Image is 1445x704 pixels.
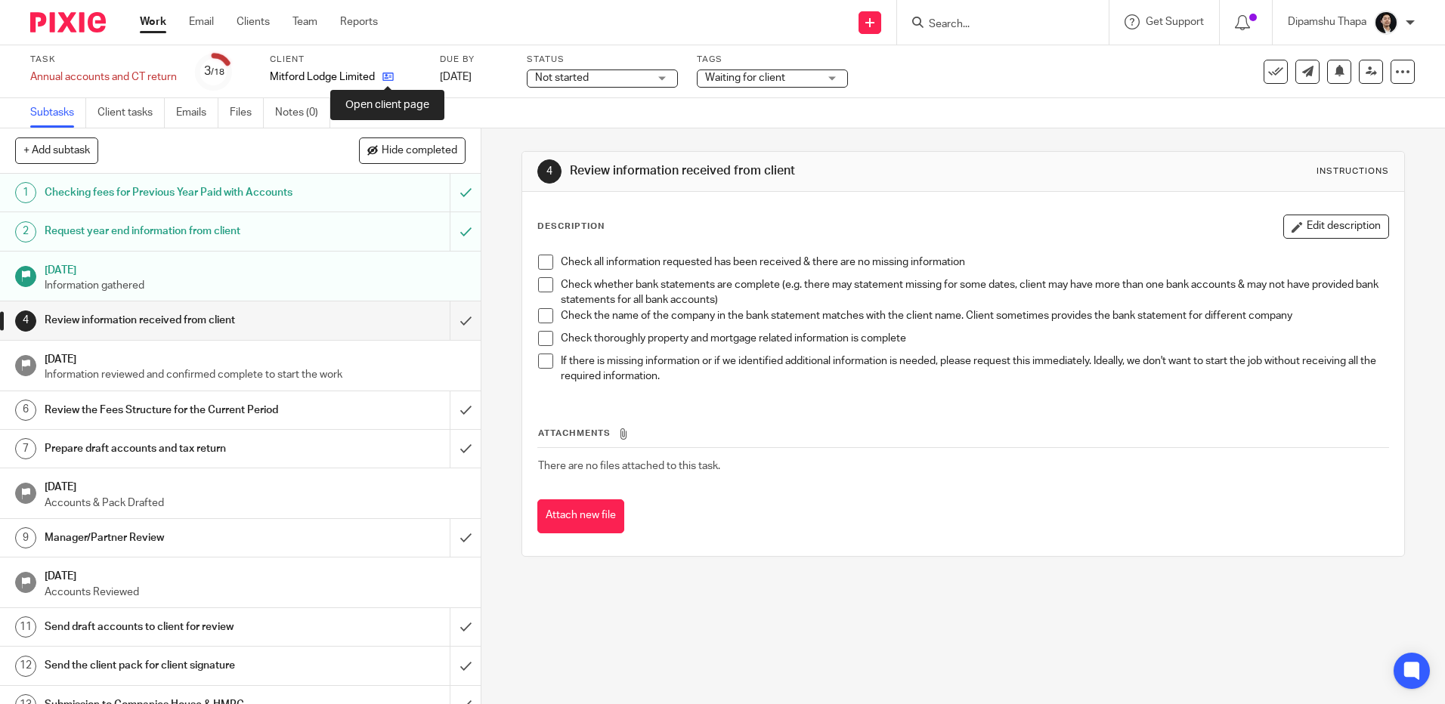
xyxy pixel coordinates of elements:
[45,476,466,495] h1: [DATE]
[15,527,36,548] div: 9
[30,54,177,66] label: Task
[230,98,264,128] a: Files
[15,182,36,203] div: 1
[538,429,611,437] span: Attachments
[15,221,36,242] div: 2
[30,98,86,128] a: Subtasks
[45,367,466,382] p: Information reviewed and confirmed complete to start the work
[440,72,472,82] span: [DATE]
[1283,215,1389,239] button: Edit description
[561,308,1388,323] p: Check the name of the company in the bank statement matches with the client name. Client sometime...
[45,259,466,278] h1: [DATE]
[270,54,421,66] label: Client
[30,69,177,85] div: Annual accounts and CT return
[15,400,36,421] div: 6
[440,54,508,66] label: Due by
[697,54,848,66] label: Tags
[538,461,720,471] span: There are no files attached to this task.
[45,585,466,600] p: Accounts Reviewed
[45,526,305,549] h1: Manager/Partner Review
[204,63,224,80] div: 3
[342,98,400,128] a: Audit logs
[45,220,305,242] h1: Request year end information from client
[1317,165,1389,178] div: Instructions
[359,137,466,163] button: Hide completed
[45,309,305,332] h1: Review information received from client
[45,348,466,367] h1: [DATE]
[30,12,106,32] img: Pixie
[45,565,466,584] h1: [DATE]
[45,616,305,638] h1: Send draft accounts to client for review
[15,310,36,332] div: 4
[45,496,466,511] p: Accounts & Pack Drafted
[15,438,36,459] div: 7
[535,73,589,83] span: Not started
[527,54,678,66] label: Status
[537,159,562,184] div: 4
[15,616,36,638] div: 11
[45,278,466,293] p: Information gathered
[1374,11,1398,35] img: Dipamshu2.jpg
[561,277,1388,308] p: Check whether bank statements are complete (e.g. there may statement missing for some dates, clie...
[189,14,214,29] a: Email
[561,331,1388,346] p: Check thoroughly property and mortgage related information is complete
[270,69,375,85] p: Mitford Lodge Limited
[45,437,305,460] h1: Prepare draft accounts and tax return
[45,399,305,421] h1: Review the Fees Structure for the Current Period
[237,14,270,29] a: Clients
[140,14,166,29] a: Work
[211,68,224,76] small: /18
[927,18,1063,32] input: Search
[292,14,317,29] a: Team
[561,255,1388,270] p: Check all information requested has been received & there are no missing information
[537,221,605,233] p: Description
[382,145,457,157] span: Hide completed
[340,14,378,29] a: Reports
[176,98,218,128] a: Emails
[561,354,1388,384] p: If there is missing information or if we identified additional information is needed, please requ...
[45,654,305,677] h1: Send the client pack for client signature
[97,98,165,128] a: Client tasks
[570,163,995,179] h1: Review information received from client
[1146,17,1204,27] span: Get Support
[1288,14,1366,29] p: Dipamshu Thapa
[275,98,330,128] a: Notes (0)
[45,181,305,204] h1: Checking fees for Previous Year Paid with Accounts
[15,656,36,677] div: 12
[537,499,624,533] button: Attach new file
[705,73,785,83] span: Waiting for client
[15,137,98,163] button: + Add subtask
